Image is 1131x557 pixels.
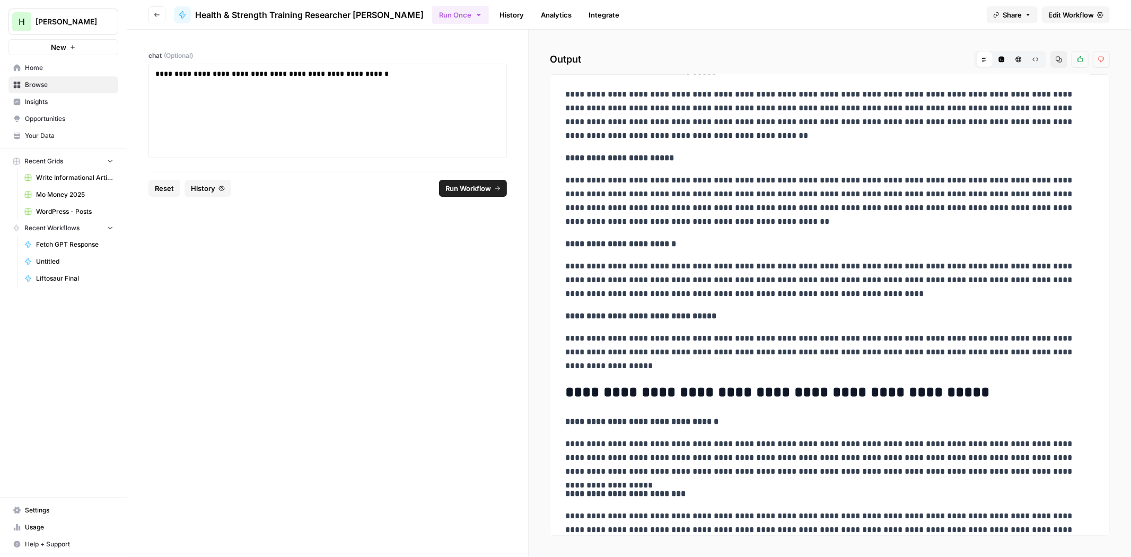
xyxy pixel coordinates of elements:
button: Recent Workflows [8,220,118,236]
span: Mo Money 2025 [36,190,113,199]
a: Untitled [20,253,118,270]
a: History [493,6,530,23]
a: Edit Workflow [1042,6,1110,23]
button: Run Workflow [439,180,507,197]
a: Write Informational Article [20,169,118,186]
span: Share [1003,10,1022,20]
span: (Optional) [164,51,193,60]
button: Recent Grids [8,153,118,169]
span: New [51,42,66,53]
a: Mo Money 2025 [20,186,118,203]
span: Untitled [36,257,113,266]
a: Settings [8,502,118,519]
span: Liftosaur Final [36,274,113,283]
span: Write Informational Article [36,173,113,182]
span: Edit Workflow [1048,10,1094,20]
a: Integrate [582,6,626,23]
a: Home [8,59,118,76]
span: [PERSON_NAME] [36,16,100,27]
span: Recent Workflows [24,223,80,233]
span: Run Workflow [445,183,491,194]
a: Browse [8,76,118,93]
span: Health & Strength Training Researcher [PERSON_NAME] [195,8,424,21]
span: Home [25,63,113,73]
a: Opportunities [8,110,118,127]
a: Analytics [534,6,578,23]
span: Settings [25,506,113,515]
button: Help + Support [8,536,118,553]
span: Usage [25,523,113,532]
h2: Output [550,51,1110,68]
span: WordPress - Posts [36,207,113,216]
span: Insights [25,97,113,107]
span: Help + Support [25,539,113,549]
span: History [191,183,215,194]
span: Your Data [25,131,113,141]
button: Share [987,6,1038,23]
a: Liftosaur Final [20,270,118,287]
span: Opportunities [25,114,113,124]
button: New [8,39,118,55]
span: H [19,15,25,28]
label: chat [148,51,507,60]
span: Recent Grids [24,156,63,166]
button: History [185,180,231,197]
button: Reset [148,180,180,197]
a: WordPress - Posts [20,203,118,220]
button: Workspace: Hasbrook [8,8,118,35]
a: Your Data [8,127,118,144]
a: Usage [8,519,118,536]
span: Browse [25,80,113,90]
span: Reset [155,183,174,194]
a: Fetch GPT Response [20,236,118,253]
a: Health & Strength Training Researcher [PERSON_NAME] [174,6,424,23]
button: Run Once [432,6,489,24]
span: Fetch GPT Response [36,240,113,249]
a: Insights [8,93,118,110]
